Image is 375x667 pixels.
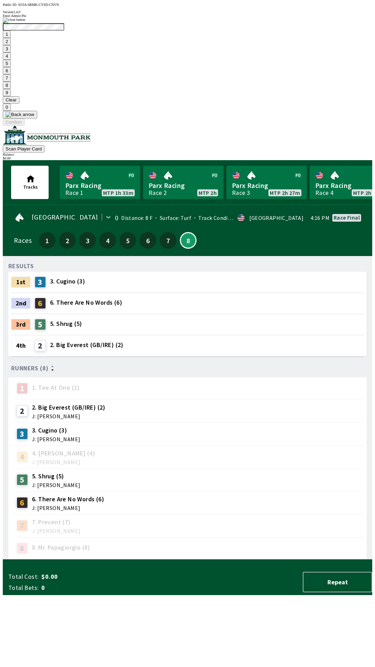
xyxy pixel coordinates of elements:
[3,31,11,38] button: 1
[3,52,11,60] button: 4
[60,166,140,199] a: Parx RacingRace 1MTP 1h 33m
[161,238,175,243] span: 7
[149,181,218,190] span: Parx Racing
[3,89,11,96] button: 9
[32,543,90,552] span: 8. Mr. Papagiorgio (8)
[199,190,217,196] span: MTP 2h
[23,184,38,190] span: Tracks
[35,277,46,288] div: 3
[121,238,134,243] span: 5
[59,232,76,249] button: 2
[17,451,28,462] div: 4
[160,232,176,249] button: 7
[11,166,49,199] button: Tracks
[14,238,32,243] div: Races
[149,190,167,196] div: Race 2
[232,181,301,190] span: Parx Racing
[101,238,114,243] span: 4
[17,405,28,417] div: 2
[270,190,300,196] span: MTP 2h 27m
[50,319,82,328] span: 5. Shrug (5)
[41,584,151,592] span: 0
[32,505,104,511] span: J: [PERSON_NAME]
[81,238,94,243] span: 3
[3,126,91,145] img: venue logo
[115,215,118,221] div: 0
[334,215,360,220] div: Race final
[3,38,11,45] button: 2
[32,403,106,412] span: 2. Big Everest (GB/IRE) (2)
[50,277,85,286] span: 3. Cugino (3)
[17,520,28,531] div: 7
[41,573,151,581] span: $0.00
[152,214,191,221] span: Surface: Turf
[3,104,11,111] button: 0
[32,413,106,419] span: J: [PERSON_NAME]
[103,190,133,196] span: MTP 1h 33m
[32,482,80,488] span: J: [PERSON_NAME]
[35,319,46,330] div: 5
[3,18,25,23] img: close button
[249,215,303,221] div: [GEOGRAPHIC_DATA]
[32,214,98,220] span: [GEOGRAPHIC_DATA]
[3,10,372,14] div: Version 1.4.0
[61,238,74,243] span: 2
[18,3,59,7] span: SO3A-6RMK-CYSD-CNVN
[39,232,56,249] button: 1
[17,383,28,394] div: 1
[11,298,31,309] div: 2nd
[3,145,44,153] button: Scan Player Card
[11,365,364,372] div: Runners (8)
[3,74,11,82] button: 7
[3,67,11,74] button: 6
[3,60,11,67] button: 5
[232,190,250,196] div: Race 3
[11,340,31,351] div: 4th
[121,214,152,221] span: Distance: 8 F
[17,543,28,554] div: 8
[32,472,80,481] span: 5. Shrug (5)
[32,383,80,392] span: 1. Tee At One (1)
[17,497,28,508] div: 6
[3,45,11,52] button: 3
[50,340,124,349] span: 2. Big Everest (GB/IRE) (2)
[3,156,372,160] div: $ 0.00
[11,365,48,371] span: Runners (8)
[50,298,122,307] span: 6. There Are No Words (6)
[310,215,330,221] span: 4:16 PM
[140,232,156,249] button: 6
[191,214,252,221] span: Track Condition: Firm
[119,232,136,249] button: 5
[180,232,197,249] button: 8
[3,118,25,126] button: Confirm
[17,474,28,485] div: 5
[17,428,28,439] div: 3
[32,436,80,442] span: J: [PERSON_NAME]
[6,112,34,117] img: Back arrow
[8,573,39,581] span: Total Cost:
[11,319,31,330] div: 3rd
[309,578,366,586] span: Repeat
[141,238,155,243] span: 6
[8,584,39,592] span: Total Bets:
[32,518,80,527] span: 7. Prevent (7)
[3,153,372,156] div: Balance
[65,181,135,190] span: Parx Racing
[41,238,54,243] span: 1
[99,232,116,249] button: 4
[303,572,372,592] button: Repeat
[32,459,95,465] span: J: [PERSON_NAME]
[65,190,83,196] div: Race 1
[3,96,19,104] button: Clear
[315,190,333,196] div: Race 4
[35,298,46,309] div: 6
[3,14,372,18] div: Enter Admin Pin
[3,82,11,89] button: 8
[8,263,34,269] div: RESULTS
[79,232,96,249] button: 3
[3,3,372,7] div: Public ID:
[32,426,80,435] span: 3. Cugino (3)
[32,449,95,458] span: 4. [PERSON_NAME] (4)
[182,239,194,242] span: 8
[32,495,104,504] span: 6. There Are No Words (6)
